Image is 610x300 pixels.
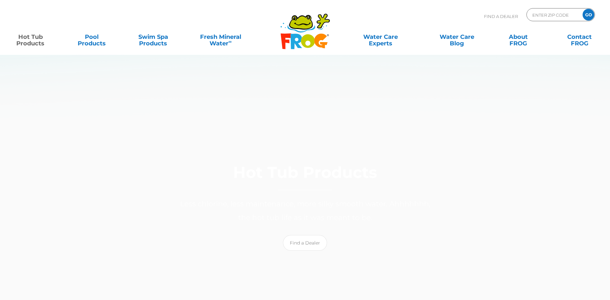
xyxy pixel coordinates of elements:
a: Fresh MineralWater∞ [191,30,250,43]
sup: ∞ [228,39,232,44]
h1: Hot Tub Products [175,164,436,191]
a: Swim SpaProducts [129,30,177,43]
a: AboutFROG [494,30,542,43]
a: PoolProducts [68,30,116,43]
a: Water CareBlog [433,30,480,43]
p: Find A Dealer [484,8,518,24]
a: Hot TubProducts [7,30,54,43]
input: Zip Code Form [532,10,576,20]
input: GO [583,9,594,21]
a: ContactFROG [556,30,603,43]
a: Water CareExperts [342,30,419,43]
p: Less chlorine, less maintenance, more silky smooth water. Ahhhhhhh, the hot tub life as it was me... [175,197,436,225]
a: Find a Dealer [283,235,327,251]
